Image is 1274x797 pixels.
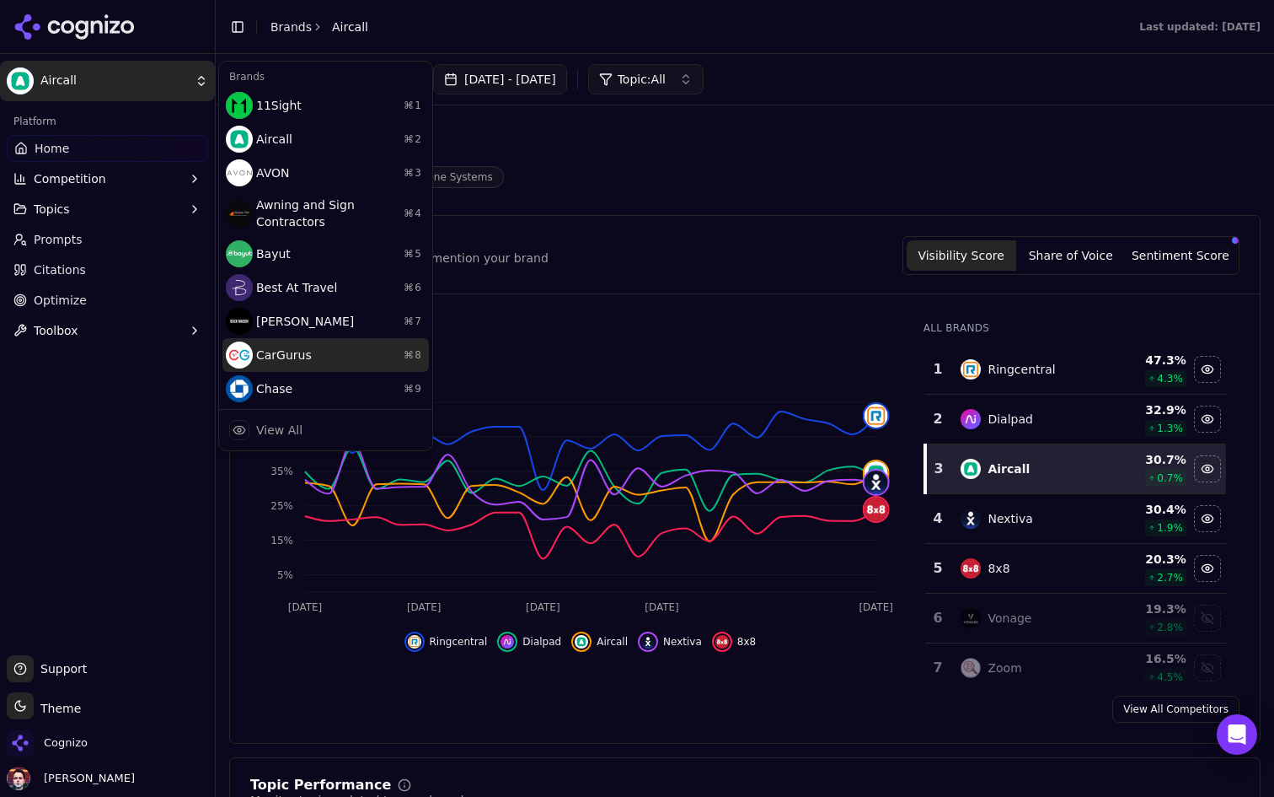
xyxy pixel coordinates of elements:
span: ⌘ 3 [404,166,422,180]
div: Best At Travel [222,271,429,304]
div: [PERSON_NAME] [222,304,429,338]
img: 11Sight [226,92,253,119]
span: ⌘ 6 [404,281,422,294]
div: AVON [222,156,429,190]
span: ⌘ 4 [404,207,422,220]
img: CarGurus [226,342,253,369]
span: ⌘ 7 [404,315,422,328]
img: Buck Mason [226,308,253,335]
img: Bayut [226,240,253,267]
img: Awning and Sign Contractors [226,200,253,227]
img: Best At Travel [226,274,253,301]
span: ⌘ 5 [404,247,422,261]
div: 11Sight [222,89,429,122]
img: AVON [226,159,253,186]
img: Chase [226,375,253,402]
div: Bayut [222,237,429,271]
div: CarGurus [222,338,429,372]
span: ⌘ 2 [404,132,422,146]
div: Awning and Sign Contractors [222,190,429,237]
div: Chase [222,372,429,406]
span: ⌘ 1 [404,99,422,112]
div: Aircall [222,122,429,156]
div: Current brand: Aircall [218,61,433,451]
img: Aircall [226,126,253,153]
div: View All [256,422,302,439]
span: ⌘ 9 [404,382,422,396]
div: Brands [222,65,429,89]
span: ⌘ 8 [404,348,422,362]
